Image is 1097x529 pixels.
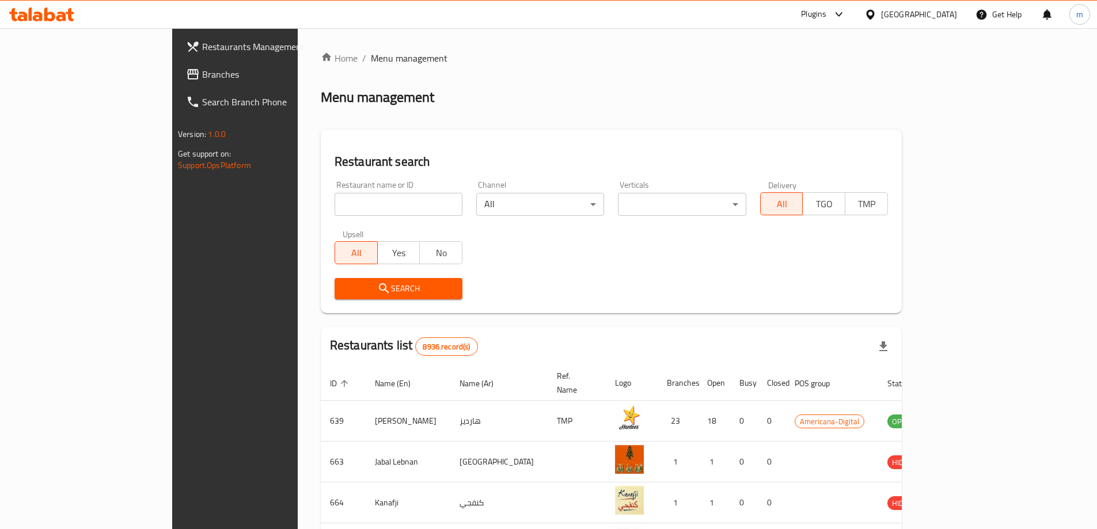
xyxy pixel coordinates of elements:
[335,153,888,170] h2: Restaurant search
[765,196,799,212] span: All
[366,401,450,442] td: [PERSON_NAME]
[375,376,426,390] span: Name (En)
[730,366,758,401] th: Busy
[366,442,450,482] td: Jabal Lebnan
[795,376,845,390] span: POS group
[887,497,922,510] span: HIDDEN
[758,401,785,442] td: 0
[730,442,758,482] td: 0
[618,193,746,216] div: ​
[450,482,548,523] td: كنفجي
[450,442,548,482] td: [GEOGRAPHIC_DATA]
[335,241,378,264] button: All
[321,51,902,65] nav: breadcrumb
[658,442,698,482] td: 1
[760,192,803,215] button: All
[758,442,785,482] td: 0
[424,245,458,261] span: No
[340,245,373,261] span: All
[330,337,478,356] h2: Restaurants list
[698,482,730,523] td: 1
[887,414,916,428] div: OPEN
[450,401,548,442] td: هارديز
[730,482,758,523] td: 0
[557,369,592,397] span: Ref. Name
[658,366,698,401] th: Branches
[177,88,355,116] a: Search Branch Phone
[698,366,730,401] th: Open
[330,376,352,390] span: ID
[415,337,477,356] div: Total records count
[887,456,922,469] span: HIDDEN
[335,278,462,299] button: Search
[730,401,758,442] td: 0
[362,51,366,65] li: /
[807,196,841,212] span: TGO
[377,241,420,264] button: Yes
[177,33,355,60] a: Restaurants Management
[1076,8,1083,21] span: m
[887,376,925,390] span: Status
[887,455,922,469] div: HIDDEN
[881,8,957,21] div: [GEOGRAPHIC_DATA]
[371,51,447,65] span: Menu management
[870,333,897,360] div: Export file
[887,496,922,510] div: HIDDEN
[321,88,434,106] h2: Menu management
[460,376,508,390] span: Name (Ar)
[658,482,698,523] td: 1
[344,281,453,296] span: Search
[366,482,450,523] td: Kanafji
[416,341,477,352] span: 8936 record(s)
[178,146,231,161] span: Get support on:
[178,127,206,142] span: Version:
[202,67,346,81] span: Branches
[202,40,346,54] span: Restaurants Management
[795,415,864,428] span: Americana-Digital
[177,60,355,88] a: Branches
[606,366,658,401] th: Logo
[887,415,916,428] span: OPEN
[768,181,797,189] label: Delivery
[801,7,826,21] div: Plugins
[476,193,604,216] div: All
[202,95,346,109] span: Search Branch Phone
[758,482,785,523] td: 0
[658,401,698,442] td: 23
[343,230,364,238] label: Upsell
[758,366,785,401] th: Closed
[615,445,644,474] img: Jabal Lebnan
[615,486,644,515] img: Kanafji
[382,245,416,261] span: Yes
[208,127,226,142] span: 1.0.0
[419,241,462,264] button: No
[802,192,845,215] button: TGO
[335,193,462,216] input: Search for restaurant name or ID..
[178,158,251,173] a: Support.OpsPlatform
[615,404,644,433] img: Hardee's
[548,401,606,442] td: TMP
[845,192,888,215] button: TMP
[850,196,883,212] span: TMP
[698,401,730,442] td: 18
[698,442,730,482] td: 1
